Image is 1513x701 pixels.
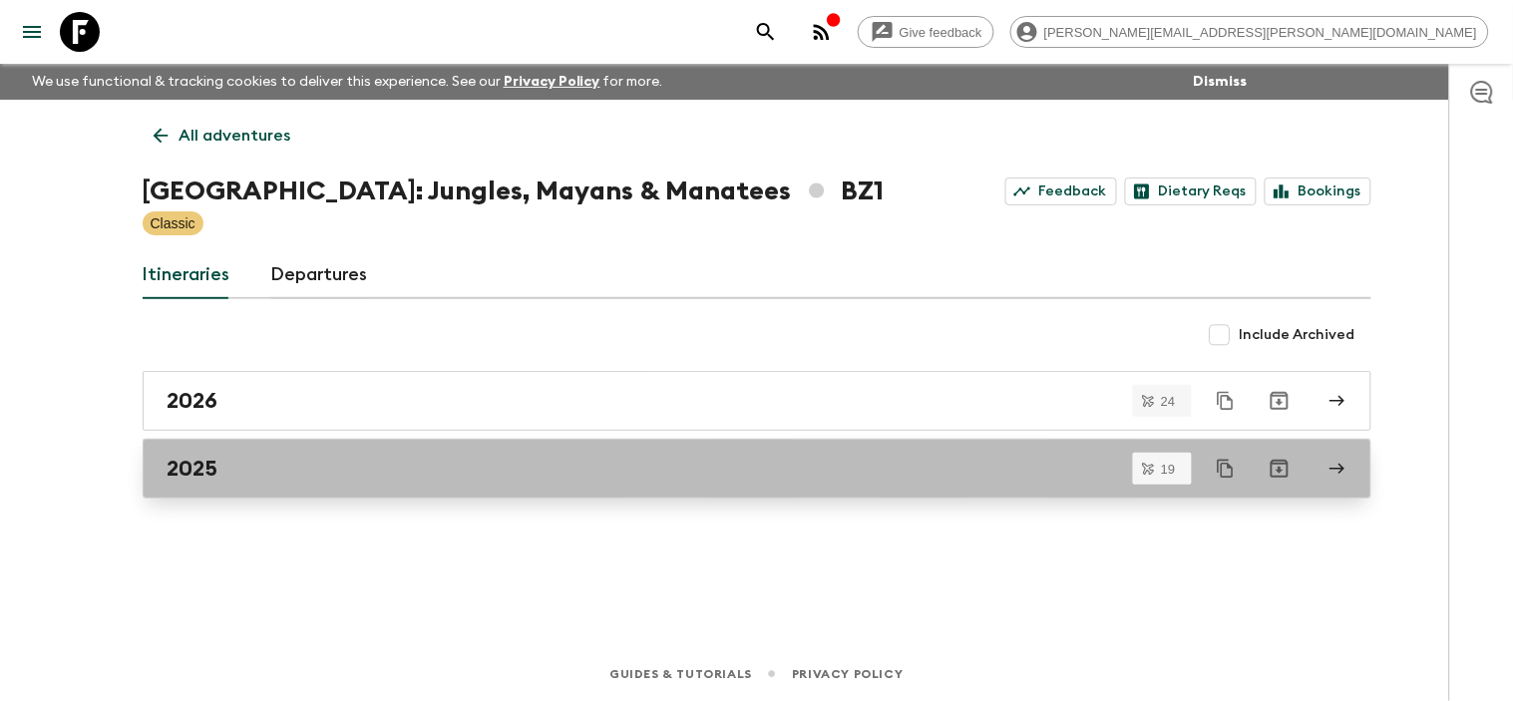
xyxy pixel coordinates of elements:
h2: 2025 [168,456,218,482]
button: menu [12,12,52,52]
h1: [GEOGRAPHIC_DATA]: Jungles, Mayans & Manatees BZ1 [143,172,885,211]
a: Itineraries [143,251,231,299]
button: Duplicate [1208,451,1244,487]
p: All adventures [180,124,291,148]
a: Departures [271,251,369,299]
span: Give feedback [889,25,993,40]
a: Privacy Policy [792,663,903,685]
a: Give feedback [858,16,994,48]
div: [PERSON_NAME][EMAIL_ADDRESS][PERSON_NAME][DOMAIN_NAME] [1010,16,1489,48]
span: 19 [1149,463,1187,476]
span: 24 [1149,395,1187,408]
span: Include Archived [1240,325,1355,345]
a: Bookings [1265,177,1371,205]
a: 2025 [143,439,1371,499]
button: Dismiss [1189,68,1253,96]
p: We use functional & tracking cookies to deliver this experience. See our for more. [24,64,671,100]
button: search adventures [746,12,786,52]
a: Privacy Policy [504,75,600,89]
button: Archive [1260,381,1300,421]
span: [PERSON_NAME][EMAIL_ADDRESS][PERSON_NAME][DOMAIN_NAME] [1033,25,1488,40]
p: Classic [151,213,195,233]
button: Duplicate [1208,383,1244,419]
button: Archive [1260,449,1300,489]
a: All adventures [143,116,302,156]
a: 2026 [143,371,1371,431]
a: Feedback [1005,177,1117,205]
h2: 2026 [168,388,218,414]
a: Guides & Tutorials [609,663,752,685]
a: Dietary Reqs [1125,177,1257,205]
